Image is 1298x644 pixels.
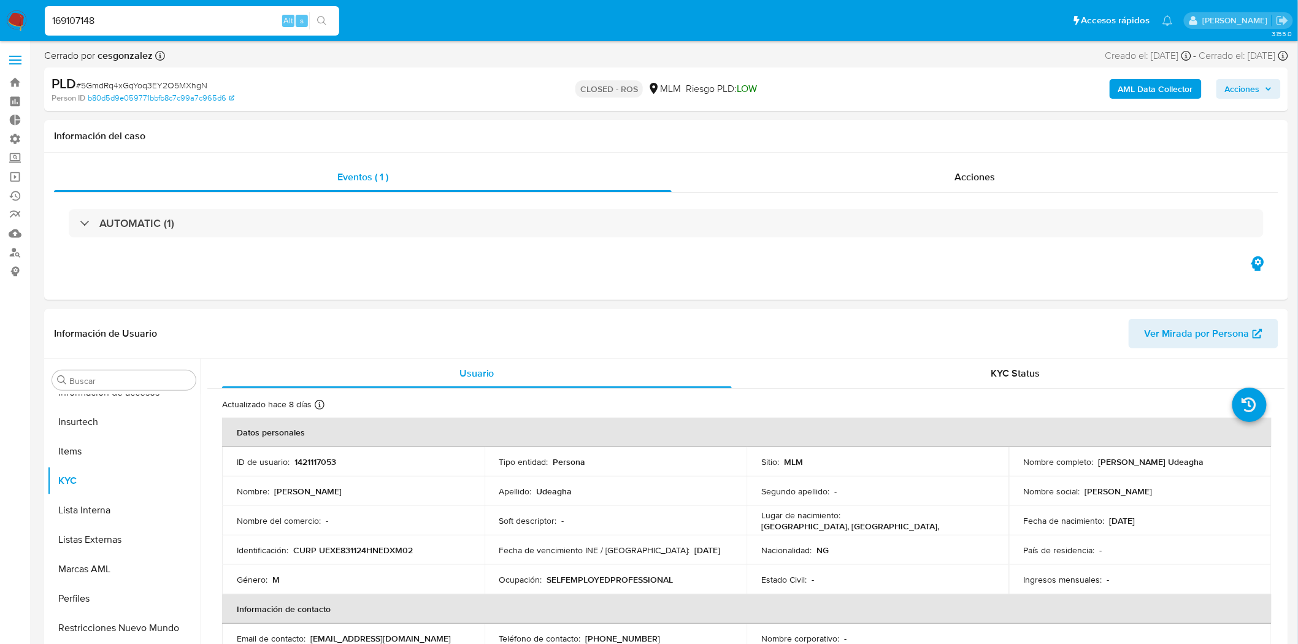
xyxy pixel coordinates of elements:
[816,545,829,556] p: NG
[237,456,290,467] p: ID de usuario :
[499,545,690,556] p: Fecha de vencimiento INE / [GEOGRAPHIC_DATA] :
[1107,574,1110,585] p: -
[499,574,542,585] p: Ocupación :
[761,486,829,497] p: Segundo apellido :
[954,170,995,184] span: Acciones
[499,633,581,644] p: Teléfono de contacto :
[499,456,548,467] p: Tipo entidad :
[547,574,674,585] p: SELFEMPLOYEDPROFESSIONAL
[1162,15,1173,26] a: Notificaciones
[69,375,191,386] input: Buscar
[991,366,1040,380] span: KYC Status
[1085,486,1153,497] p: [PERSON_NAME]
[47,496,201,525] button: Lista Interna
[586,633,661,644] p: [PHONE_NUMBER]
[1024,486,1080,497] p: Nombre social :
[1105,49,1191,63] div: Creado el: [DATE]
[1024,515,1105,526] p: Fecha de nacimiento :
[45,13,339,29] input: Buscar usuario o caso...
[283,15,293,26] span: Alt
[309,12,334,29] button: search-icon
[1118,79,1193,99] b: AML Data Collector
[537,486,572,497] p: Udeagha
[237,545,288,556] p: Identificación :
[1024,456,1094,467] p: Nombre completo :
[761,456,779,467] p: Sitio :
[1024,574,1102,585] p: Ingresos mensuales :
[326,515,328,526] p: -
[1194,49,1197,63] span: -
[54,328,157,340] h1: Información de Usuario
[54,130,1278,142] h1: Información del caso
[69,209,1264,237] div: AUTOMATIC (1)
[784,456,803,467] p: MLM
[88,93,234,104] a: b80d5d9e059771bbfb8c7c99a7c965d6
[1216,79,1281,99] button: Acciones
[844,633,847,644] p: -
[47,437,201,466] button: Items
[222,594,1272,624] th: Información de contacto
[812,574,814,585] p: -
[1225,79,1260,99] span: Acciones
[499,486,532,497] p: Apellido :
[761,510,840,521] p: Lugar de nacimiento :
[337,170,388,184] span: Eventos ( 1 )
[272,574,280,585] p: M
[222,399,312,410] p: Actualizado hace 8 días
[310,633,451,644] p: [EMAIL_ADDRESS][DOMAIN_NAME]
[52,74,76,93] b: PLD
[294,456,336,467] p: 1421117053
[761,521,939,532] p: [GEOGRAPHIC_DATA], [GEOGRAPHIC_DATA],
[47,584,201,613] button: Perfiles
[686,82,757,96] span: Riesgo PLD:
[76,79,207,91] span: # 5GmdRq4xGqYoq3EY2O5MXhgN
[57,375,67,385] button: Buscar
[47,554,201,584] button: Marcas AML
[44,49,153,63] span: Cerrado por
[300,15,304,26] span: s
[237,574,267,585] p: Género :
[761,545,812,556] p: Nacionalidad :
[575,80,643,98] p: CLOSED - ROS
[47,407,201,437] button: Insurtech
[761,633,839,644] p: Nombre corporativo :
[562,515,564,526] p: -
[834,486,837,497] p: -
[1100,545,1102,556] p: -
[237,515,321,526] p: Nombre del comercio :
[553,456,586,467] p: Persona
[99,217,174,230] h3: AUTOMATIC (1)
[222,418,1272,447] th: Datos personales
[274,486,342,497] p: [PERSON_NAME]
[1145,319,1250,348] span: Ver Mirada por Persona
[237,486,269,497] p: Nombre :
[47,525,201,554] button: Listas Externas
[761,574,807,585] p: Estado Civil :
[1024,545,1095,556] p: País de residencia :
[52,93,85,104] b: Person ID
[1199,49,1288,63] div: Cerrado el: [DATE]
[293,545,413,556] p: CURP UEXE831124HNEDXM02
[499,515,557,526] p: Soft descriptor :
[459,366,494,380] span: Usuario
[1276,14,1289,27] a: Salir
[737,82,757,96] span: LOW
[1099,456,1204,467] p: [PERSON_NAME] Udeagha
[47,613,201,643] button: Restricciones Nuevo Mundo
[95,48,153,63] b: cesgonzalez
[237,633,305,644] p: Email de contacto :
[695,545,721,556] p: [DATE]
[1202,15,1272,26] p: sandra.chabay@mercadolibre.com
[1081,14,1150,27] span: Accesos rápidos
[1129,319,1278,348] button: Ver Mirada por Persona
[47,466,201,496] button: KYC
[1110,79,1202,99] button: AML Data Collector
[1110,515,1135,526] p: [DATE]
[648,82,681,96] div: MLM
